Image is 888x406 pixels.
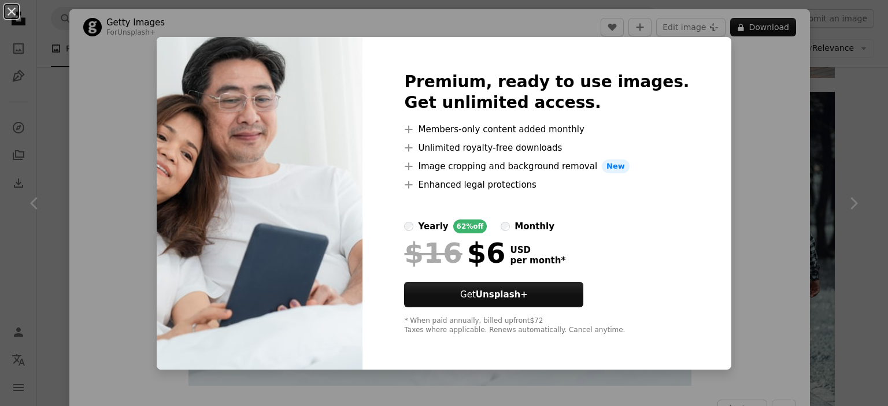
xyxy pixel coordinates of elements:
[476,289,528,300] strong: Unsplash+
[515,219,554,233] div: monthly
[453,219,487,233] div: 62% off
[404,122,689,136] li: Members-only content added monthly
[404,316,689,335] div: * When paid annually, billed upfront $72 Taxes where applicable. Renews automatically. Cancel any...
[404,72,689,113] h2: Premium, ready to use images. Get unlimited access.
[404,178,689,192] li: Enhanced legal protections
[404,282,583,307] button: GetUnsplash+
[404,141,689,155] li: Unlimited royalty-free downloads
[510,255,565,266] span: per month *
[418,219,448,233] div: yearly
[404,222,413,231] input: yearly62%off
[404,159,689,173] li: Image cropping and background removal
[157,37,362,370] img: premium_photo-1661440133389-510615d43a1b
[501,222,510,231] input: monthly
[602,159,630,173] span: New
[510,245,565,255] span: USD
[404,238,462,268] span: $16
[404,238,505,268] div: $6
